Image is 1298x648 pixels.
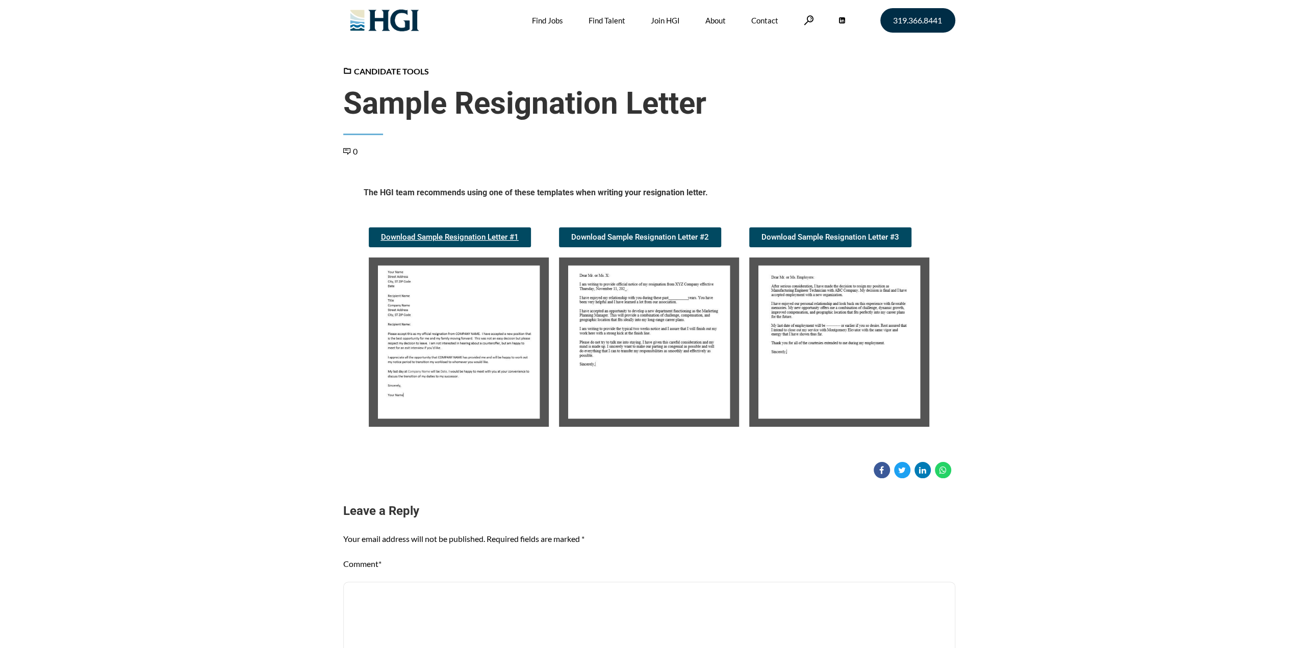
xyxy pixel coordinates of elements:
span: Sample Resignation Letter [343,85,955,122]
span: Download Sample Resignation Letter #2 [571,234,709,241]
span: 319.366.8441 [893,16,942,24]
a: Candidate Tools [343,66,429,76]
span: Download Sample Resignation Letter #1 [381,234,519,241]
a: Search [804,15,814,25]
a: Share on WhatsApp [935,462,951,478]
p: Your email address will not be published. Required fields are marked * [343,532,955,547]
a: Download Sample Resignation Letter #1 [369,227,531,247]
a: 0 [343,146,358,156]
a: Share on Twitter [894,462,910,478]
h3: Leave a Reply [343,503,955,520]
a: Download Sample Resignation Letter #3 [749,227,911,247]
a: Share on Facebook [874,462,890,478]
h5: The HGI team recommends using one of these templates when writing your resignation letter. [364,187,935,202]
a: Download Sample Resignation Letter #2 [559,227,721,247]
label: Comment [343,559,381,568]
a: Share on Linkedin [914,462,931,478]
a: 319.366.8441 [880,8,955,33]
span: Download Sample Resignation Letter #3 [761,234,899,241]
